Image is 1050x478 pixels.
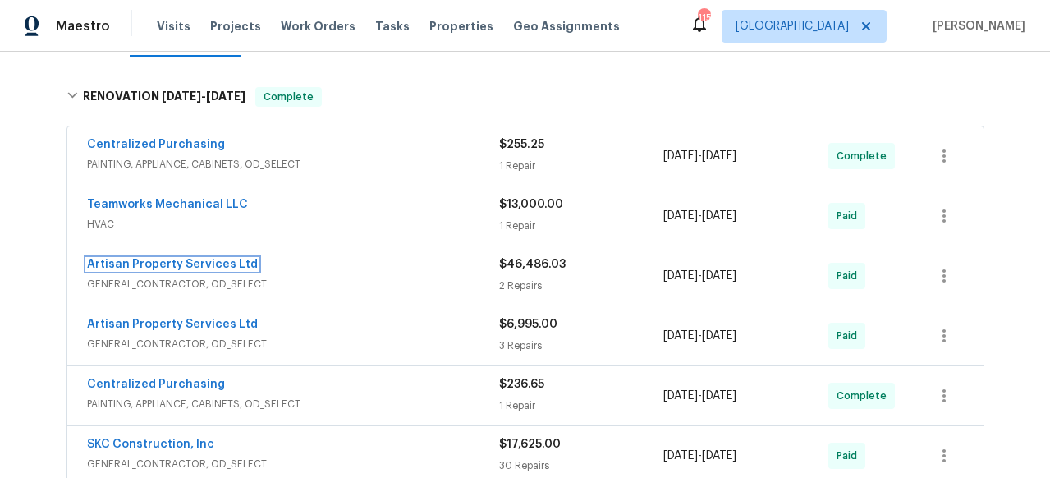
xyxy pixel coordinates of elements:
h6: RENOVATION [83,87,245,107]
div: RENOVATION [DATE]-[DATE]Complete [62,71,989,123]
span: [DATE] [702,150,736,162]
span: Geo Assignments [513,18,620,34]
span: [DATE] [702,270,736,282]
div: 3 Repairs [499,338,664,354]
span: $13,000.00 [499,199,563,210]
a: Artisan Property Services Ltd [87,319,258,330]
span: [DATE] [702,450,736,462]
span: HVAC [87,216,499,232]
span: PAINTING, APPLIANCE, CABINETS, OD_SELECT [87,156,499,172]
span: PAINTING, APPLIANCE, CABINETS, OD_SELECT [87,396,499,412]
span: - [663,448,736,464]
span: GENERAL_CONTRACTOR, OD_SELECT [87,456,499,472]
span: Properties [429,18,493,34]
span: Complete [837,148,893,164]
span: $255.25 [499,139,544,150]
span: [DATE] [663,450,698,462]
span: [PERSON_NAME] [926,18,1025,34]
span: - [663,328,736,344]
a: Teamworks Mechanical LLC [87,199,248,210]
span: $17,625.00 [499,439,561,450]
span: Paid [837,268,864,284]
span: Paid [837,448,864,464]
a: SKC Construction, Inc [87,439,214,450]
span: Visits [157,18,190,34]
span: [DATE] [663,330,698,342]
div: 30 Repairs [499,457,664,474]
span: GENERAL_CONTRACTOR, OD_SELECT [87,336,499,352]
span: Complete [257,89,320,105]
span: [DATE] [702,330,736,342]
a: Centralized Purchasing [87,139,225,150]
span: [DATE] [663,210,698,222]
span: [DATE] [663,150,698,162]
span: - [663,148,736,164]
div: 115 [698,10,709,26]
span: - [663,388,736,404]
span: [DATE] [206,90,245,102]
span: $46,486.03 [499,259,566,270]
span: - [663,268,736,284]
div: 1 Repair [499,218,664,234]
span: - [162,90,245,102]
span: Tasks [375,21,410,32]
a: Centralized Purchasing [87,379,225,390]
span: [DATE] [663,270,698,282]
span: Projects [210,18,261,34]
div: 1 Repair [499,158,664,174]
span: [DATE] [702,210,736,222]
span: Work Orders [281,18,355,34]
span: $236.65 [499,379,544,390]
span: [DATE] [702,390,736,402]
a: Artisan Property Services Ltd [87,259,258,270]
span: Maestro [56,18,110,34]
span: [DATE] [663,390,698,402]
span: Complete [837,388,893,404]
span: [DATE] [162,90,201,102]
span: - [663,208,736,224]
div: 2 Repairs [499,278,664,294]
div: 1 Repair [499,398,664,414]
span: Paid [837,328,864,344]
span: $6,995.00 [499,319,557,330]
span: Paid [837,208,864,224]
span: [GEOGRAPHIC_DATA] [736,18,849,34]
span: GENERAL_CONTRACTOR, OD_SELECT [87,276,499,292]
